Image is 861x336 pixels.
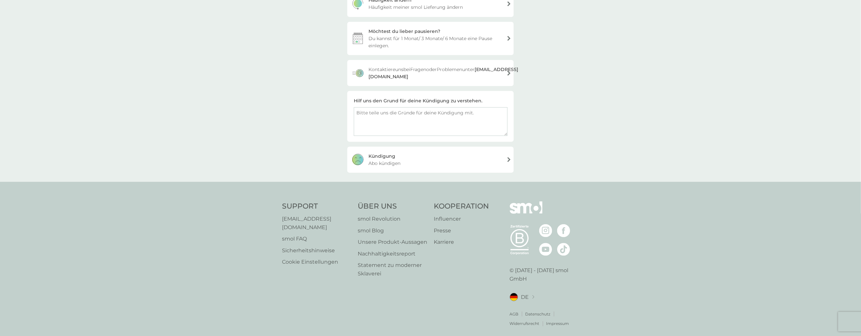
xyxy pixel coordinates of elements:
[358,201,427,212] h4: Über Uns
[434,238,489,246] a: Karriere
[539,243,552,256] img: besuche die smol YouTube Seite
[539,224,552,237] img: besuche die smol Instagram Seite
[368,28,440,35] div: Möchtest du lieber pausieren?
[282,258,351,266] a: Cookie Einstellungen
[532,295,534,299] img: Standort auswählen
[434,201,489,212] h4: Kooperation
[510,201,542,224] img: smol
[510,320,540,327] a: Widerrufsrecht
[546,320,569,327] a: Impressum
[368,4,463,11] span: Häufigkeit meiner smol Lieferung ändern
[434,226,489,235] a: Presse
[521,293,529,301] span: DE
[557,243,570,256] img: besuche die smol TikTok Seite
[510,293,518,301] img: DE flag
[368,153,395,160] div: Kündigung
[282,201,351,212] h4: Support
[358,226,427,235] a: smol Blog
[368,160,400,167] span: Abo kündigen
[434,215,489,223] a: Influencer
[347,60,514,86] a: KontaktiereunsbeiFragenoderProblemenunter[EMAIL_ADDRESS][DOMAIN_NAME]
[282,215,351,231] a: [EMAIL_ADDRESS][DOMAIN_NAME]
[557,224,570,237] img: besuche die smol Facebook Seite
[354,97,482,104] div: Hilf uns den Grund für deine Kündigung zu verstehen.
[368,35,501,49] span: Du kannst für 1 Monat/ 3 Monate/ 6 Monate eine Pause einlegen.
[282,235,351,243] a: smol FAQ
[358,238,427,246] a: Unsere Produkt‑Aussagen
[525,311,551,317] a: Datenschutz
[358,250,427,258] a: Nachhaltigkeitsreport
[368,66,518,80] span: Kontaktiere uns bei Fragen oder Problemen unter
[358,215,427,223] a: smol Revolution
[510,311,519,317] a: AGB
[282,246,351,255] a: Sicherheitshinweise
[358,261,427,278] a: Statement zu moderner Sklaverei
[510,266,579,283] p: © [DATE] - [DATE] smol GmbH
